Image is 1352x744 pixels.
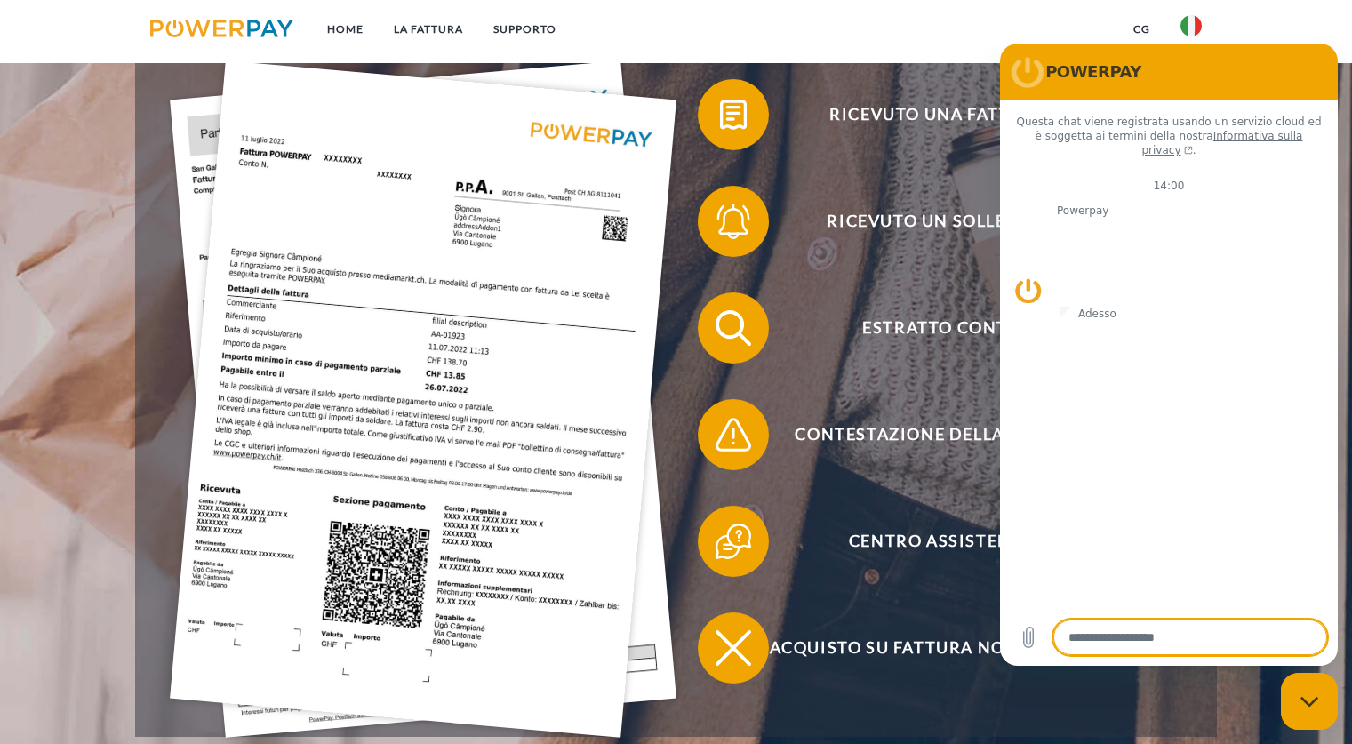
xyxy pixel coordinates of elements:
[1118,13,1165,45] a: CG
[711,306,756,350] img: qb_search.svg
[1000,44,1338,666] iframe: Finestra di messaggistica
[711,519,756,564] img: qb_help.svg
[698,506,1160,577] button: Centro assistenza
[711,199,756,244] img: qb_bell.svg
[724,506,1159,577] span: Centro assistenza
[711,626,756,670] img: qb_close.svg
[478,13,572,45] a: Supporto
[170,60,676,738] img: single_invoice_powerpay_it.jpg
[379,13,478,45] a: LA FATTURA
[711,92,756,137] img: qb_bill.svg
[150,20,293,37] img: logo-powerpay.svg
[698,186,1160,257] button: Ricevuto un sollecito?
[698,612,1160,684] button: Acquisto su fattura non possibile
[1180,15,1202,36] img: it
[724,186,1159,257] span: Ricevuto un sollecito?
[698,399,1160,470] button: Contestazione della fattura
[711,412,756,457] img: qb_warning.svg
[724,612,1159,684] span: Acquisto su fattura non possibile
[698,79,1160,150] button: Ricevuto una fattura?
[724,292,1159,364] span: Estratto conto
[724,79,1159,150] span: Ricevuto una fattura?
[312,13,379,45] a: Home
[698,292,1160,364] button: Estratto conto
[724,399,1159,470] span: Contestazione della fattura
[1281,673,1338,730] iframe: Pulsante per aprire la finestra di messaggistica, conversazione in corso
